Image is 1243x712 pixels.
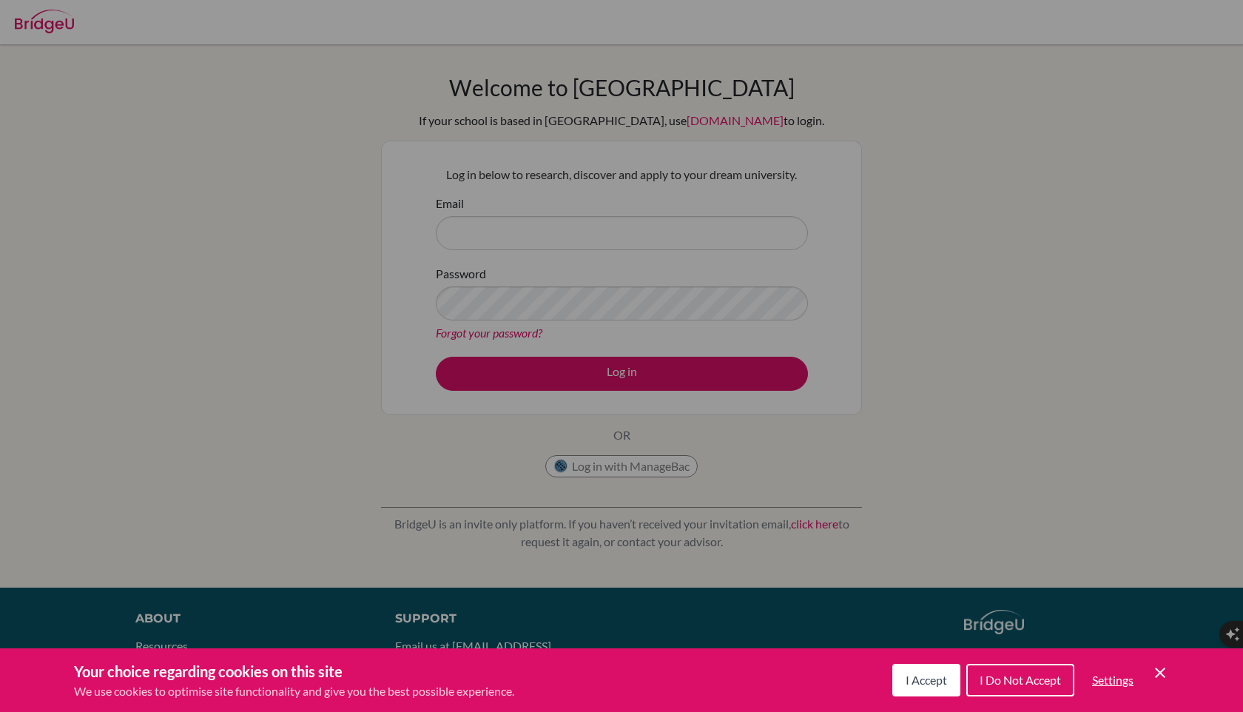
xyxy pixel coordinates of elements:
button: I Do Not Accept [966,664,1074,696]
button: Settings [1080,665,1145,695]
p: We use cookies to optimise site functionality and give you the best possible experience. [74,682,514,700]
span: I Accept [906,673,947,687]
button: I Accept [892,664,960,696]
span: I Do Not Accept [980,673,1061,687]
button: Save and close [1151,664,1169,682]
span: Settings [1092,673,1133,687]
h3: Your choice regarding cookies on this site [74,660,514,682]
